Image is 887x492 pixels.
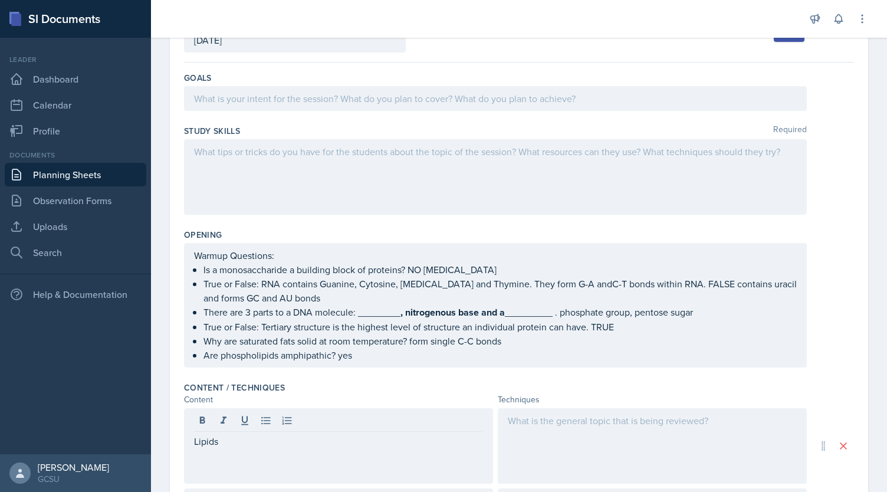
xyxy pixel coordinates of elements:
strong: , nitrogenous base and a [400,306,505,319]
a: Observation Forms [5,189,146,212]
div: Techniques [498,393,807,406]
p: Why are saturated fats solid at room temperature?​ form single C-C bonds [203,334,797,348]
label: Opening [184,229,222,241]
p: Is a monosaccharide a building block of proteins?​ NO [MEDICAL_DATA] [203,263,797,277]
label: Goals [184,72,212,84]
p: True or False: Tertiary structure is the highest level of structure an individual protein can hav... [203,320,797,334]
label: Study Skills [184,125,240,137]
p: Warmup Questions: [194,248,797,263]
span: Required [773,125,807,137]
div: Content [184,393,493,406]
a: Uploads [5,215,146,238]
div: [PERSON_NAME] [38,461,109,473]
p: True or False: RNA contains Guanine, Cytosine, [MEDICAL_DATA] and Thymine. They form G-A andC-T b... [203,277,797,305]
label: Content / Techniques [184,382,285,393]
p: Lipids [194,434,483,448]
a: Calendar [5,93,146,117]
p: There are 3 parts to a DNA molecule: ________ _________ .​ phosphate group, pentose sugar [203,305,797,320]
a: Search [5,241,146,264]
div: Documents [5,150,146,160]
p: Are phospholipids amphipathic?​ yes [203,348,797,362]
a: Dashboard [5,67,146,91]
div: Leader [5,54,146,65]
a: Planning Sheets [5,163,146,186]
a: Profile [5,119,146,143]
div: GCSU [38,473,109,485]
div: Help & Documentation [5,283,146,306]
